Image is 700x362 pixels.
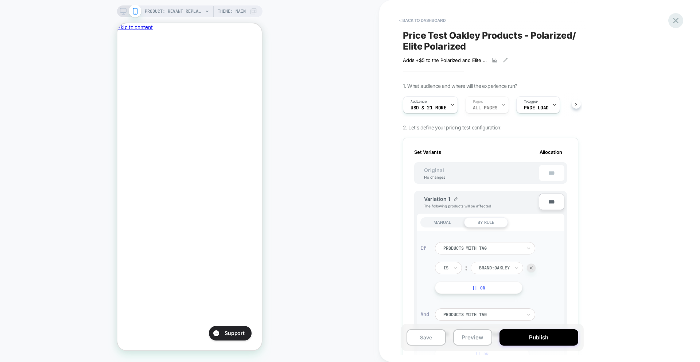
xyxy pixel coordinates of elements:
[145,5,203,17] span: PRODUCT: Revant Replacement Lenses for Oakley [PERSON_NAME] OO9102
[417,167,451,173] span: Original
[218,5,246,17] span: Theme: MAIN
[411,105,447,110] span: USD & 21 More
[396,15,449,26] button: < back to dashboard
[454,197,458,201] img: edit
[424,204,491,208] span: The following products will be affected
[414,149,441,155] span: Set Variants
[403,30,578,52] span: Price Test Oakley Products - Polarized/ Elite Polarized
[403,57,487,63] span: Adds +$5 to the Polarized and Elite Polarized variants
[464,217,508,227] div: BY RULE
[524,105,549,110] span: Page Load
[411,99,427,104] span: Audience
[407,329,446,346] button: Save
[420,245,428,251] div: If
[499,329,578,346] button: Publish
[420,311,431,318] div: And
[417,175,452,179] div: No changes
[403,124,501,131] span: 2. Let's define your pricing test configuration:
[524,99,538,104] span: Trigger
[420,217,464,227] div: MANUAL
[463,263,470,273] div: ︰
[88,300,137,320] iframe: Gorgias live chat messenger
[530,266,533,269] img: end
[540,149,562,155] span: Allocation
[403,83,517,89] span: 1. What audience and where will the experience run?
[424,196,450,202] span: Variation 1
[435,281,522,294] button: || Or
[453,329,493,346] button: Preview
